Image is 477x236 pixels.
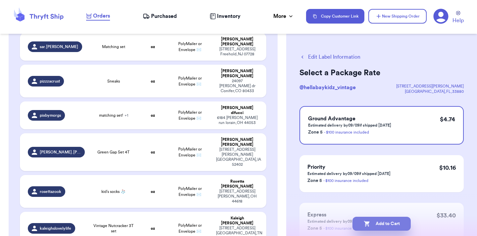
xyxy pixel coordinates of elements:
span: Orders [93,12,110,20]
div: 24097 [PERSON_NAME] dr Conifer , CO 80433 [216,79,258,93]
span: Vintage Nutcracker 3T set [93,223,134,234]
span: kid’s socks 🧦 [101,189,126,194]
button: Edit Label Information [299,53,360,61]
span: Purchased [151,12,177,20]
span: matching set! [99,113,128,118]
div: Kaleigh [PERSON_NAME] [216,216,258,226]
span: Matching set [102,44,125,49]
div: [PERSON_NAME] [PERSON_NAME] [216,37,258,47]
strong: oz [151,113,155,117]
span: Ground Advantage [308,116,355,121]
span: Green Gap Set 4T [97,149,130,155]
span: Zone 5 [307,178,322,183]
strong: oz [151,79,155,83]
div: [PERSON_NAME] [PERSON_NAME] [216,137,258,147]
span: PolyMailer or Envelope ✉️ [178,187,202,197]
span: Help [452,17,464,25]
a: - $100 insurance included [323,179,368,183]
p: $ 4.74 [440,115,455,124]
strong: oz [151,150,155,154]
div: [STREET_ADDRESS] [PERSON_NAME] , OH 44618 [216,189,258,204]
span: pixbymorgs [40,113,61,118]
span: PolyMailer or Envelope ✉️ [178,147,202,157]
div: [PERSON_NAME] difucci [216,105,258,115]
a: - $100 insurance included [324,130,369,134]
a: Help [452,11,464,25]
span: PolyMailer or Envelope ✉️ [178,76,202,86]
p: Estimated delivery by 09/09 if shipped [DATE] [308,123,391,128]
p: $ 33.40 [437,211,456,220]
div: [STREET_ADDRESS][PERSON_NAME] [GEOGRAPHIC_DATA] , IA 52402 [216,147,258,167]
button: Add to Cart [352,217,411,231]
strong: oz [151,45,155,49]
span: Sneaks [107,79,120,84]
div: Rosetta [PERSON_NAME] [216,179,258,189]
span: PolyMailer or Envelope ✉️ [178,42,202,52]
span: PolyMailer or Envelope ✉️ [178,110,202,120]
span: rosettazook [40,189,61,194]
span: Inventory [217,12,240,20]
button: New Shipping Order [368,9,427,24]
div: [GEOGRAPHIC_DATA] , FL , 33880 [396,89,464,94]
div: More [273,12,294,20]
strong: oz [151,226,155,230]
span: sar.[PERSON_NAME] [40,44,78,49]
span: [PERSON_NAME].[PERSON_NAME] [40,149,81,155]
div: [STREET_ADDRESS][PERSON_NAME] [396,84,464,89]
div: [STREET_ADDRESS] Freehold , NJ 07728 [216,47,258,57]
div: [PERSON_NAME] [PERSON_NAME] [216,69,258,79]
h2: Select a Package Rate [299,68,464,78]
button: Copy Customer Link [306,9,364,24]
p: Estimated delivery by 09/09 if shipped [DATE] [307,171,391,176]
span: pizzzacrust [40,79,60,84]
p: $ 10.16 [439,163,456,172]
span: PolyMailer or Envelope ✉️ [178,223,202,233]
span: + 1 [125,113,128,117]
span: @ hellabaykidz_vintage [299,85,356,90]
strong: oz [151,190,155,194]
span: kaleighslovelylife [40,226,71,231]
a: Orders [86,12,110,21]
a: Inventory [210,12,240,20]
div: 6184 [PERSON_NAME] run lorain , OH 44053 [216,115,258,125]
a: Purchased [143,12,177,20]
span: Priority [307,164,325,170]
span: Zone 5 [308,130,323,135]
